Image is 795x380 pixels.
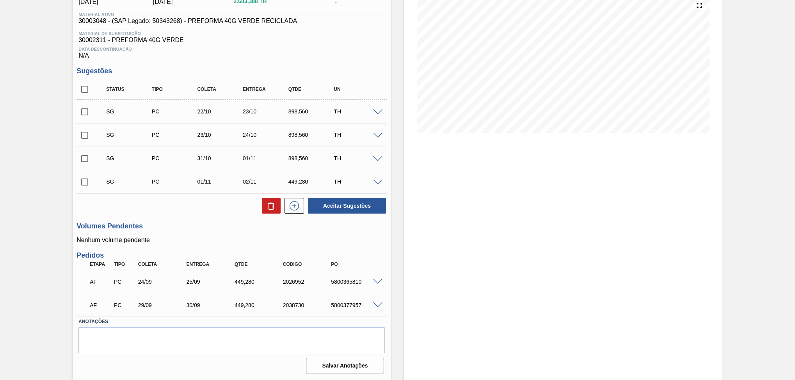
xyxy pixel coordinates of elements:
div: 2038730 [281,302,335,308]
div: Sugestão Criada [104,155,155,161]
div: TH [332,132,383,138]
div: Sugestão Criada [104,108,155,115]
div: 30/09/2025 [184,302,238,308]
p: AF [90,279,111,285]
span: Material de Substituição [78,31,385,36]
h3: Sugestões [76,67,387,75]
div: 31/10/2025 [195,155,246,161]
div: Pedido de Compra [150,108,201,115]
div: 23/10/2025 [195,132,246,138]
div: Nova sugestão [281,198,304,214]
div: Status [104,87,155,92]
div: Aguardando Faturamento [88,273,113,290]
div: Tipo [112,262,137,267]
div: Sugestão Criada [104,132,155,138]
div: 5800377957 [329,302,383,308]
div: Coleta [136,262,190,267]
div: 23/10/2025 [241,108,292,115]
div: 24/10/2025 [241,132,292,138]
button: Salvar Anotações [306,358,384,373]
div: 25/09/2025 [184,279,238,285]
div: Pedido de Compra [112,302,137,308]
div: Coleta [195,87,246,92]
div: TH [332,108,383,115]
div: Pedido de Compra [150,155,201,161]
div: Código [281,262,335,267]
div: Qtde [233,262,287,267]
span: Material ativo [78,12,297,17]
p: Nenhum volume pendente [76,237,387,244]
div: 898,560 [286,108,338,115]
div: Sugestão Criada [104,179,155,185]
div: TH [332,155,383,161]
div: Pedido de Compra [150,179,201,185]
div: 24/09/2025 [136,279,190,285]
button: Aceitar Sugestões [308,198,386,214]
span: 30003048 - (SAP Legado: 50343268) - PREFORMA 40G VERDE RECICLADA [78,18,297,25]
div: Entrega [241,87,292,92]
div: 01/11/2025 [195,179,246,185]
span: Data Descontinuação [78,47,385,51]
div: 449,280 [233,302,287,308]
h3: Volumes Pendentes [76,222,387,230]
div: PO [329,262,383,267]
div: TH [332,179,383,185]
div: 898,560 [286,132,338,138]
div: Tipo [150,87,201,92]
div: 22/10/2025 [195,108,246,115]
div: Pedido de Compra [112,279,137,285]
div: Entrega [184,262,238,267]
p: AF [90,302,111,308]
div: 5800365810 [329,279,383,285]
div: 29/09/2025 [136,302,190,308]
div: UN [332,87,383,92]
div: 449,280 [286,179,338,185]
div: Excluir Sugestões [258,198,281,214]
div: N/A [76,44,387,59]
div: 898,560 [286,155,338,161]
div: 449,280 [233,279,287,285]
div: 02/11/2025 [241,179,292,185]
h3: Pedidos [76,251,387,260]
span: 30002311 - PREFORMA 40G VERDE [78,37,385,44]
div: Qtde [286,87,338,92]
div: Pedido de Compra [150,132,201,138]
div: Aguardando Faturamento [88,297,113,314]
div: 01/11/2025 [241,155,292,161]
div: Etapa [88,262,113,267]
div: 2026952 [281,279,335,285]
div: Aceitar Sugestões [304,197,387,214]
label: Anotações [78,316,385,327]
